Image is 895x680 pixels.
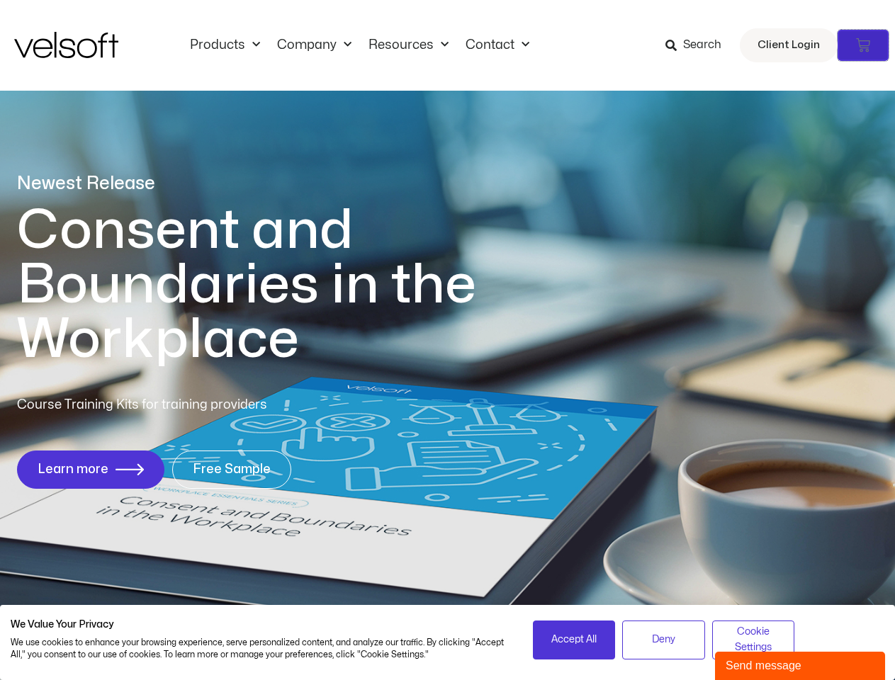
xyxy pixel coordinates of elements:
[17,203,534,367] h1: Consent and Boundaries in the Workplace
[181,38,538,53] nav: Menu
[622,620,705,659] button: Deny all cookies
[11,637,512,661] p: We use cookies to enhance your browsing experience, serve personalized content, and analyze our t...
[17,171,534,196] p: Newest Release
[683,36,721,55] span: Search
[533,620,616,659] button: Accept all cookies
[457,38,538,53] a: ContactMenu Toggle
[181,38,269,53] a: ProductsMenu Toggle
[17,395,370,415] p: Course Training Kits for training providers
[11,618,512,631] h2: We Value Your Privacy
[14,32,118,58] img: Velsoft Training Materials
[652,632,675,647] span: Deny
[758,36,820,55] span: Client Login
[665,33,731,57] a: Search
[17,450,164,489] a: Learn more
[38,463,108,477] span: Learn more
[551,632,597,647] span: Accept All
[712,620,795,659] button: Adjust cookie preferences
[193,463,271,477] span: Free Sample
[269,38,360,53] a: CompanyMenu Toggle
[740,28,838,62] a: Client Login
[172,450,291,489] a: Free Sample
[721,624,786,656] span: Cookie Settings
[360,38,457,53] a: ResourcesMenu Toggle
[715,649,888,680] iframe: chat widget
